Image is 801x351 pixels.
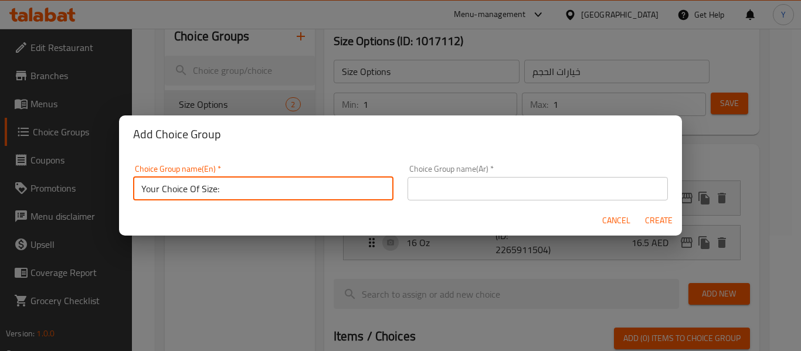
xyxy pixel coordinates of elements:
button: Cancel [598,210,635,231]
button: Create [640,210,677,231]
h2: Add Choice Group [133,125,668,144]
span: Create [644,213,673,228]
input: Please enter Choice Group name(en) [133,177,393,200]
span: Cancel [602,213,630,228]
input: Please enter Choice Group name(ar) [408,177,668,200]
